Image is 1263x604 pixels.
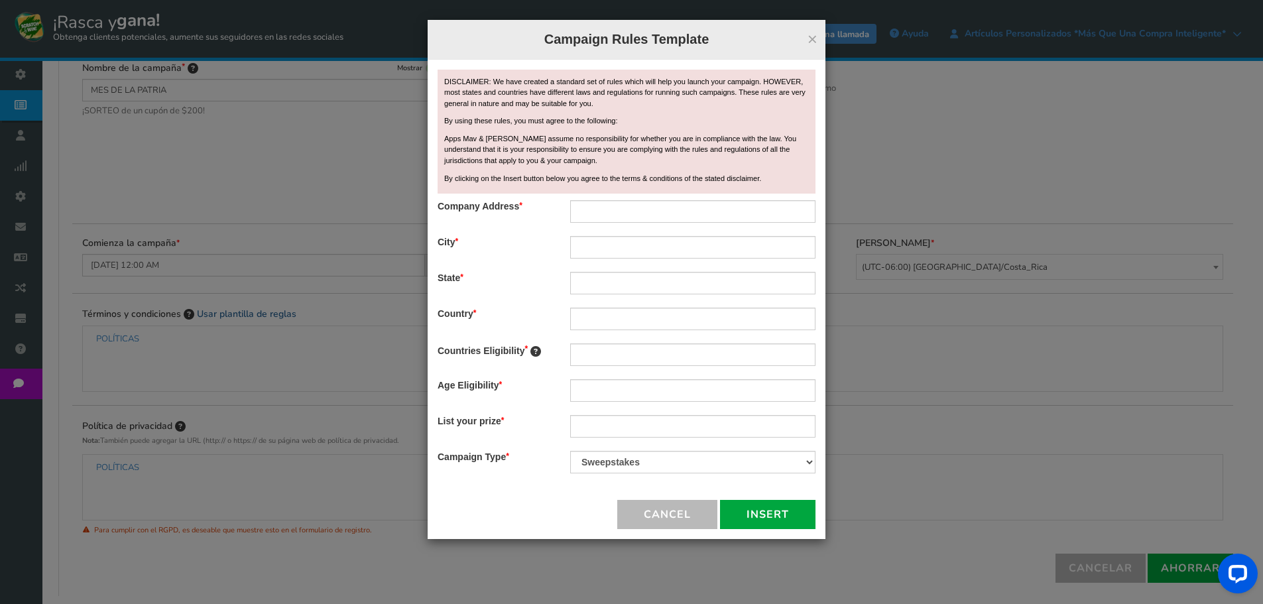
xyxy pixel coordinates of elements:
[438,30,815,49] h4: Campaign Rules Template
[428,343,560,358] label: Countries Eligibility
[428,200,560,213] label: Company Address
[444,133,809,166] p: Apps Mav & [PERSON_NAME] assume no responsibility for whether you are in compliance with the law....
[1207,548,1263,604] iframe: Widget de chat LiveChat
[444,115,809,127] p: By using these rules, you must agree to the following:
[808,29,817,49] span: ×
[720,500,815,529] button: Insert
[428,415,560,428] label: List your prize
[428,236,560,249] label: City
[444,173,809,184] p: By clicking on the Insert button below you agree to the terms & conditions of the stated disclaimer.
[428,272,560,284] label: State
[444,76,809,109] p: DISCLAIMER: We have created a standard set of rules which will help you launch your campaign. HOW...
[428,451,560,463] label: Campaign Type
[428,379,560,392] label: Age Eligibility
[617,500,717,529] button: Cancel
[428,308,560,320] label: Country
